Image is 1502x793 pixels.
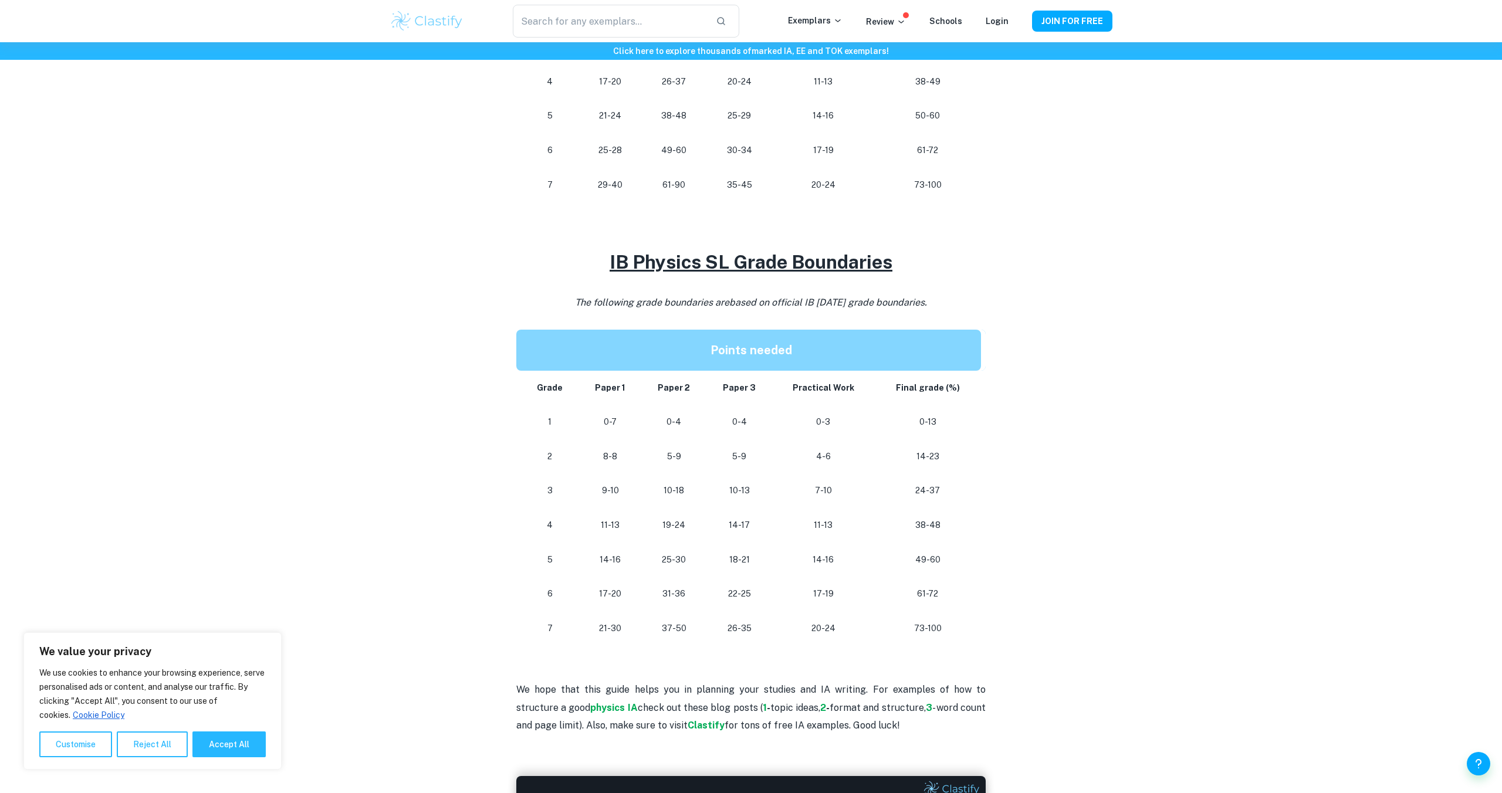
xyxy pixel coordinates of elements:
[782,517,865,533] p: 11-13
[590,702,637,713] strong: physics IA
[588,552,632,568] p: 14-16
[651,621,698,636] p: 37-50
[588,517,632,533] p: 11-13
[516,681,986,734] p: We hope that this guide helps you in planning your studies and IA writing. For examples of how to...
[530,108,570,124] p: 5
[588,483,632,499] p: 9-10
[530,177,570,193] p: 7
[1032,11,1112,32] button: JOIN FOR FREE
[530,621,570,636] p: 7
[530,517,570,533] p: 4
[884,517,972,533] p: 38-48
[651,449,698,465] p: 5-9
[1467,752,1490,775] button: Help and Feedback
[884,621,972,636] p: 73-100
[782,74,865,90] p: 11-13
[72,710,125,720] a: Cookie Policy
[651,74,698,90] p: 26-37
[537,383,563,392] strong: Grade
[588,621,632,636] p: 21-30
[530,74,570,90] p: 4
[763,702,767,713] a: 1
[513,5,706,38] input: Search for any exemplars...
[716,449,763,465] p: 5-9
[767,702,770,713] strong: -
[595,383,625,392] strong: Paper 1
[884,586,972,602] p: 61-72
[658,383,690,392] strong: Paper 2
[192,731,266,757] button: Accept All
[688,720,725,731] a: Clastify
[588,414,632,430] p: 0-7
[884,74,972,90] p: 38-49
[884,108,972,124] p: 50-60
[884,143,972,158] p: 61-72
[117,731,188,757] button: Reject All
[716,108,763,124] p: 25-29
[716,586,763,602] p: 22-25
[588,449,632,465] p: 8-8
[716,483,763,499] p: 10-13
[986,16,1009,26] a: Login
[39,645,266,659] p: We value your privacy
[651,143,698,158] p: 49-60
[788,14,843,27] p: Exemplars
[530,143,570,158] p: 6
[716,517,763,533] p: 14-17
[884,552,972,568] p: 49-60
[651,177,698,193] p: 61-90
[716,177,763,193] p: 35-45
[588,108,632,124] p: 21-24
[651,517,698,533] p: 19-24
[793,383,854,392] strong: Practical Work
[588,177,632,193] p: 29-40
[866,15,906,28] p: Review
[782,483,865,499] p: 7-10
[530,586,570,602] p: 6
[651,586,698,602] p: 31-36
[530,552,570,568] p: 5
[39,666,266,722] p: We use cookies to enhance your browsing experience, serve personalised ads or content, and analys...
[651,414,698,430] p: 0-4
[575,297,927,308] i: The following grade boundaries are
[651,552,698,568] p: 25-30
[716,143,763,158] p: 30-34
[896,383,960,392] strong: Final grade (%)
[716,414,763,430] p: 0-4
[826,702,830,713] strong: -
[782,414,865,430] p: 0-3
[651,108,698,124] p: 38-48
[530,414,570,430] p: 1
[820,702,826,713] a: 2
[716,74,763,90] p: 20-24
[884,483,972,499] p: 24-37
[782,177,865,193] p: 20-24
[782,143,865,158] p: 17-19
[711,343,792,357] strong: Points needed
[588,143,632,158] p: 25-28
[884,414,972,430] p: 0-13
[390,9,464,33] img: Clastify logo
[782,586,865,602] p: 17-19
[782,552,865,568] p: 14-16
[782,108,865,124] p: 14-16
[716,621,763,636] p: 26-35
[926,702,932,713] a: 3
[588,586,632,602] p: 17-20
[929,16,962,26] a: Schools
[651,483,698,499] p: 10-18
[884,177,972,193] p: 73-100
[530,449,570,465] p: 2
[610,251,892,273] u: IB Physics SL Grade Boundaries
[782,449,865,465] p: 4-6
[39,731,112,757] button: Customise
[723,383,756,392] strong: Paper 3
[782,621,865,636] p: 20-24
[23,632,282,770] div: We value your privacy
